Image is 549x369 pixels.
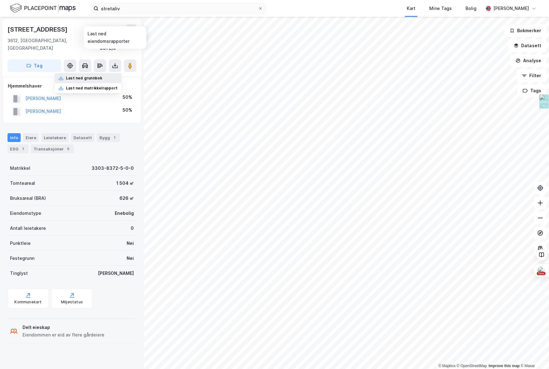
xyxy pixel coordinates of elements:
[504,24,546,37] button: Bokmerker
[66,86,118,91] div: Last ned matrikkelrapport
[10,270,28,277] div: Tinglyst
[518,339,549,369] div: Kontrollprogram for chat
[457,364,487,368] a: OpenStreetMap
[92,164,134,172] div: 3303-8372-5-0-0
[510,54,546,67] button: Analyse
[41,133,68,142] div: Leietakere
[508,39,546,52] button: Datasett
[127,240,134,247] div: Nei
[8,133,21,142] div: Info
[10,195,46,202] div: Bruksareal (BRA)
[517,84,546,97] button: Tags
[97,133,120,142] div: Bygg
[131,225,134,232] div: 0
[123,106,132,114] div: 50%
[20,146,26,152] div: 1
[489,364,520,368] a: Improve this map
[493,5,529,12] div: [PERSON_NAME]
[8,24,69,34] div: [STREET_ADDRESS]
[66,76,102,81] div: Last ned grunnbok
[8,37,100,52] div: 3612, [GEOGRAPHIC_DATA], [GEOGRAPHIC_DATA]
[8,82,136,90] div: Hjemmelshaver
[10,255,34,262] div: Festegrunn
[429,5,452,12] div: Mine Tags
[466,5,476,12] div: Bolig
[407,5,416,12] div: Kart
[23,331,104,339] div: Eiendommen er eid av flere gårdeiere
[100,37,136,52] div: Kongsberg, 8372/5
[8,144,28,153] div: ESG
[127,255,134,262] div: Nei
[111,134,118,141] div: 1
[98,270,134,277] div: [PERSON_NAME]
[123,94,132,101] div: 50%
[23,324,104,331] div: Delt eieskap
[10,179,35,187] div: Tomteareal
[31,144,74,153] div: Transaksjoner
[119,195,134,202] div: 626 ㎡
[10,3,76,14] img: logo.f888ab2527a4732fd821a326f86c7f29.svg
[98,4,258,13] input: Søk på adresse, matrikkel, gårdeiere, leietakere eller personer
[10,164,30,172] div: Matrikkel
[10,225,46,232] div: Antall leietakere
[14,300,42,305] div: Kommunekart
[10,240,31,247] div: Punktleie
[516,69,546,82] button: Filter
[438,364,456,368] a: Mapbox
[61,300,83,305] div: Miljøstatus
[65,146,71,152] div: 5
[8,59,61,72] button: Tag
[115,210,134,217] div: Enebolig
[10,210,41,217] div: Eiendomstype
[518,339,549,369] iframe: Chat Widget
[71,133,94,142] div: Datasett
[116,179,134,187] div: 1 504 ㎡
[23,133,39,142] div: Eiere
